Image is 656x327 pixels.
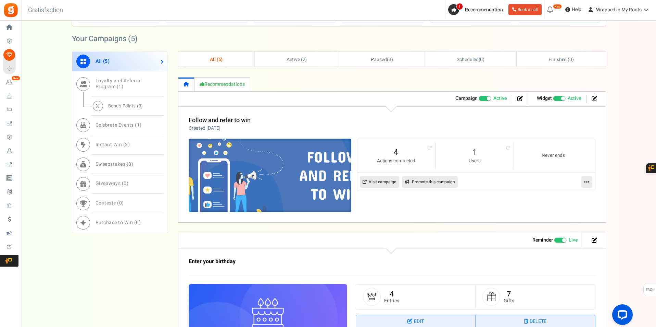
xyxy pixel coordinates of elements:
span: Paused [371,56,387,63]
small: Gifts [504,298,514,303]
span: Celebrate Events ( ) [96,121,142,129]
span: Bonus Points ( ) [108,103,143,109]
span: Recommendation [465,6,503,13]
strong: Reminder [532,236,553,244]
small: Users [442,158,507,164]
span: 0 [569,56,572,63]
span: Contests ( ) [96,199,124,207]
a: 4 [390,289,394,300]
span: Active [493,95,507,102]
a: 4 [364,147,428,158]
a: Visit campaign [360,176,399,188]
em: New [11,76,20,81]
small: Never ends [521,152,585,159]
span: 1 [456,3,463,10]
span: 0 [124,180,127,187]
span: 1 [118,83,122,90]
span: Live [569,237,578,244]
span: Active ( ) [287,56,307,63]
h3: Enter your birthday [189,259,514,265]
a: Recommendations [194,77,250,91]
strong: Campaign [455,95,478,102]
a: 7 [507,289,511,300]
span: ( ) [371,56,393,63]
span: Scheduled [457,56,479,63]
small: Entries [384,298,399,303]
a: Promote this campaign [402,176,458,188]
span: FAQs [645,283,655,296]
a: New [3,77,18,88]
span: 3 [125,141,128,148]
span: Active [568,95,581,102]
span: ( ) [457,56,484,63]
a: Follow and refer to win [189,116,251,125]
span: Wrapped in My Roots [596,6,642,13]
span: Loyalty and Referral Program ( ) [96,77,142,90]
span: Instant Win ( ) [96,141,130,148]
span: 2 [303,56,305,63]
span: Sweepstakes ( ) [96,161,134,168]
span: 5 [131,33,135,44]
span: Help [570,6,581,13]
span: All ( ) [210,56,223,63]
span: All ( ) [96,58,110,65]
span: 5 [105,58,108,65]
span: Finished ( ) [548,56,574,63]
a: Book a call [508,4,542,15]
span: 3 [389,56,391,63]
a: 1 Recommendation [448,4,506,15]
h3: Gratisfaction [21,3,71,17]
span: Purchase to Win ( ) [96,219,141,226]
strong: Widget [537,95,552,102]
img: Gratisfaction [3,2,18,18]
span: 0 [136,219,139,226]
span: 0 [128,161,131,168]
em: New [553,4,562,9]
li: Widget activated [532,95,586,103]
span: 0 [119,199,122,207]
span: 0 [139,103,141,109]
a: 1 [442,147,507,158]
span: 1 [137,121,140,129]
small: Actions completed [364,158,428,164]
span: 0 [480,56,483,63]
span: 5 [218,56,221,63]
a: Help [563,4,584,15]
p: Created [DATE] [189,125,251,132]
span: Giveaways ( ) [96,180,129,187]
h2: Your Campaigns ( ) [72,35,138,42]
